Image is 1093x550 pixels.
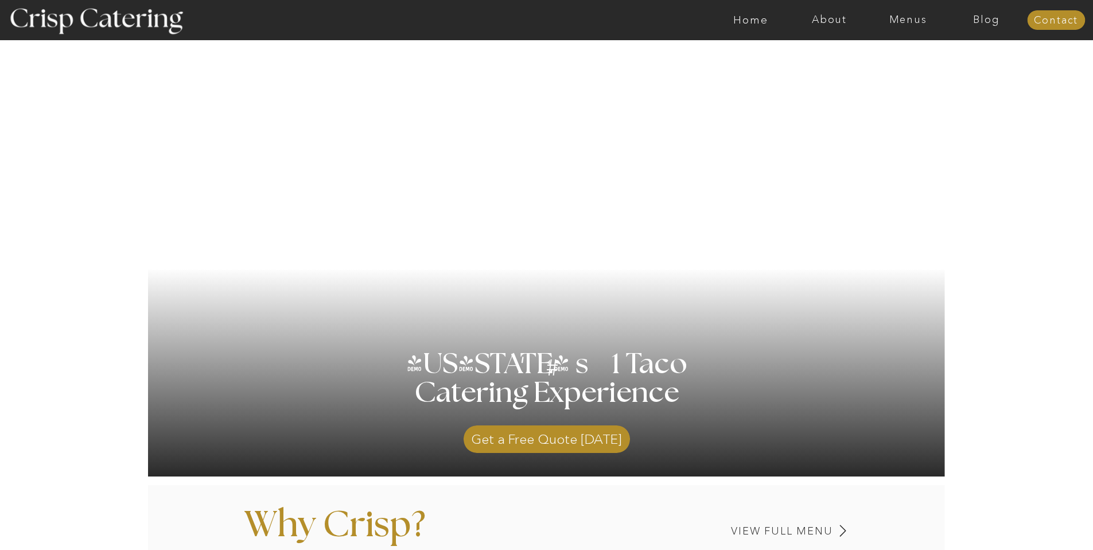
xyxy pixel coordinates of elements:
a: View Full Menu [651,526,833,537]
a: Menus [869,14,947,26]
a: Contact [1027,15,1085,26]
h3: ' [499,350,546,379]
h1: [US_STATE] s 1 Taco Catering Experience [400,350,694,436]
a: Home [711,14,790,26]
a: Blog [947,14,1026,26]
a: Get a Free Quote [DATE] [464,420,630,453]
h3: # [521,357,586,390]
a: About [790,14,869,26]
